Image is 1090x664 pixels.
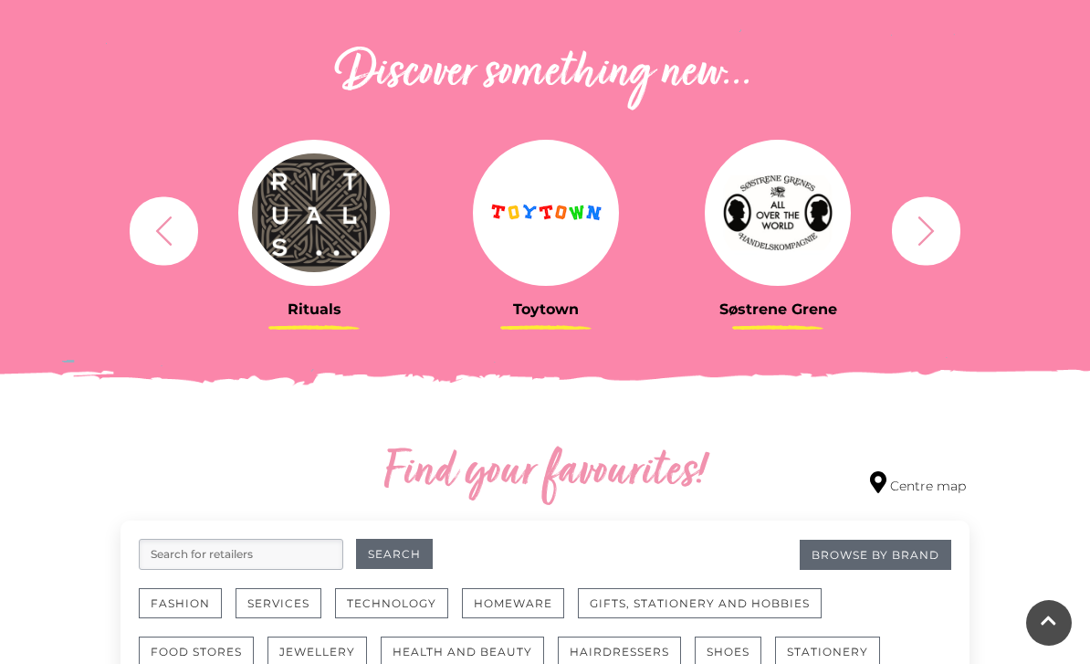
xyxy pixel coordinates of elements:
[335,588,448,618] button: Technology
[578,588,822,618] button: Gifts, Stationery and Hobbies
[212,140,416,318] a: Rituals
[462,588,564,618] button: Homeware
[121,45,969,103] h2: Discover something new...
[267,444,823,502] h2: Find your favourites!
[212,300,416,318] h3: Rituals
[870,471,966,496] a: Centre map
[444,140,648,318] a: Toytown
[676,300,880,318] h3: Søstrene Grene
[335,588,462,637] a: Technology
[139,588,222,618] button: Fashion
[462,588,578,637] a: Homeware
[356,539,433,569] button: Search
[676,140,880,318] a: Søstrene Grene
[236,588,321,618] button: Services
[139,539,343,570] input: Search for retailers
[578,588,835,637] a: Gifts, Stationery and Hobbies
[139,588,236,637] a: Fashion
[236,588,335,637] a: Services
[800,540,951,570] a: Browse By Brand
[444,300,648,318] h3: Toytown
